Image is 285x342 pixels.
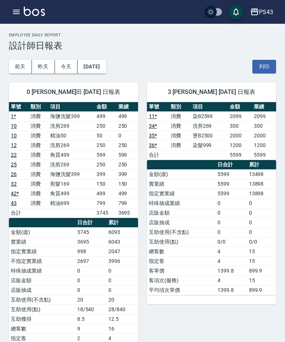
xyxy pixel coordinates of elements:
[247,276,276,285] td: 15
[247,160,276,170] th: 累計
[95,160,116,169] td: 250
[95,111,116,121] td: 499
[32,60,55,74] button: 昨天
[75,285,107,295] td: 0
[75,304,107,314] td: 18/540
[9,60,32,74] button: 前天
[78,60,106,74] button: [DATE]
[9,266,75,276] td: 特殊抽成業績
[107,247,138,256] td: 2047
[216,218,247,227] td: 0
[95,131,116,140] td: 50
[117,150,138,160] td: 599
[191,131,228,140] td: 燙B2500
[29,150,48,160] td: 消費
[95,208,116,218] td: 3745
[95,189,116,198] td: 499
[95,150,116,160] td: 599
[48,102,95,112] th: 項目
[169,131,191,140] td: 消費
[117,111,138,121] td: 499
[11,142,17,148] a: 12
[107,285,138,295] td: 0
[107,324,138,333] td: 16
[247,198,276,208] td: 0
[216,179,247,189] td: 5599
[9,256,75,266] td: 不指定實業績
[75,314,107,324] td: 8.5
[191,121,228,131] td: 洗剪269
[147,102,169,112] th: 單號
[147,160,276,295] table: a dense table
[228,111,252,121] td: 2099
[147,285,216,295] td: 平均項次單價
[117,131,138,140] td: 0
[252,121,276,131] td: 300
[169,140,191,150] td: 消費
[216,276,247,285] td: 4
[169,102,191,112] th: 類別
[216,169,247,179] td: 5599
[55,60,78,74] button: 今天
[48,131,95,140] td: 精油50
[18,88,129,96] span: 0 [PERSON_NAME]田 [DATE] 日報表
[9,304,75,314] td: 互助使用(點)
[29,121,48,131] td: 消費
[107,266,138,276] td: 0
[107,237,138,247] td: 6043
[29,169,48,179] td: 消費
[259,7,273,17] div: PS43
[107,295,138,304] td: 20
[107,256,138,266] td: 3996
[252,102,276,112] th: 業績
[147,189,216,198] td: 指定實業績
[29,111,48,121] td: 消費
[9,295,75,304] td: 互助使用(不含點)
[216,247,247,256] td: 4
[117,160,138,169] td: 250
[191,140,228,150] td: 染髮999
[24,7,45,16] img: Logo
[247,208,276,218] td: 0
[48,121,95,131] td: 洗剪269
[147,227,216,237] td: 互助使用(不含點)
[247,227,276,237] td: 0
[29,140,48,150] td: 消費
[247,179,276,189] td: 13898
[11,181,17,187] a: 32
[117,102,138,112] th: 業績
[95,179,116,189] td: 150
[48,111,95,121] td: 海鹽洗髮399
[48,179,95,189] td: 剪髮169
[48,169,95,179] td: 海鹽洗髮399
[9,227,75,237] td: 金額(虛)
[29,189,48,198] td: 消費
[107,314,138,324] td: 12.5
[252,60,276,74] button: 列印
[247,169,276,179] td: 13498
[252,140,276,150] td: 1200
[48,140,95,150] td: 洗剪269
[117,121,138,131] td: 250
[48,150,95,160] td: 角質499
[107,304,138,314] td: 28/840
[147,150,169,160] td: 合計
[29,179,48,189] td: 消費
[147,179,216,189] td: 實業績
[247,237,276,247] td: 0/0
[117,208,138,218] td: 3695
[95,140,116,150] td: 250
[247,266,276,276] td: 899.9
[75,218,107,228] th: 日合計
[252,131,276,140] td: 2000
[247,218,276,227] td: 0
[95,169,116,179] td: 399
[252,150,276,160] td: 5599
[9,324,75,333] td: 總客數
[216,266,247,276] td: 1399.8
[147,218,216,227] td: 店販抽成
[117,140,138,150] td: 250
[247,256,276,266] td: 15
[216,285,247,295] td: 1399.8
[29,102,48,112] th: 類別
